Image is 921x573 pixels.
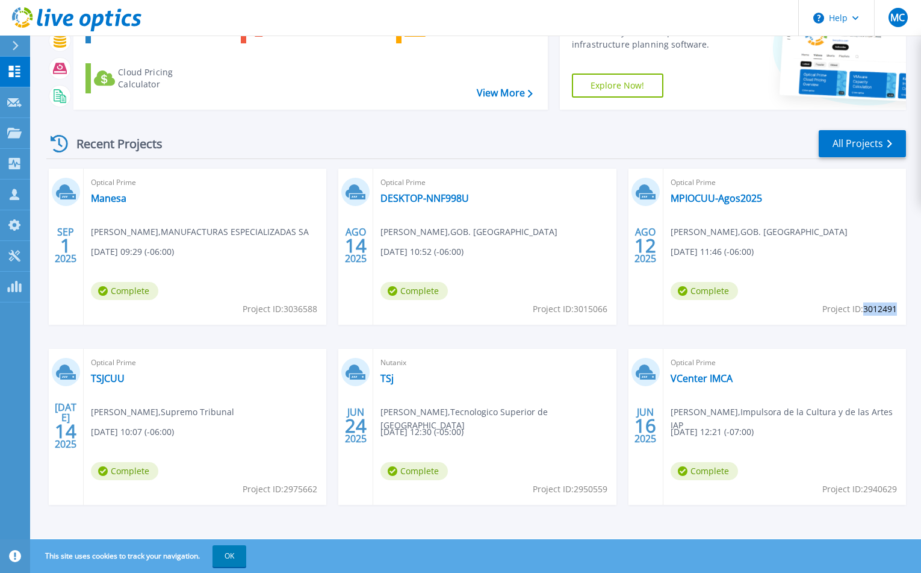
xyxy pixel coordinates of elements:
a: VCenter IMCA [671,372,733,384]
button: OK [212,545,246,567]
span: [DATE] 10:07 (-06:00) [91,425,174,439]
span: Project ID: 3012491 [822,302,897,316]
span: [PERSON_NAME] , MANUFACTURAS ESPECIALIZADAS SA [91,225,309,239]
span: [PERSON_NAME] , Tecnologico Superior de [GEOGRAPHIC_DATA] [380,405,616,432]
a: View More [477,87,533,99]
a: Explore Now! [572,74,663,98]
span: [PERSON_NAME] , Supremo Tribunal [91,405,234,419]
span: 12 [634,240,656,251]
span: Optical Prime [91,176,319,189]
span: [DATE] 09:29 (-06:00) [91,245,174,258]
span: Project ID: 2940629 [822,483,897,496]
a: Cloud Pricing Calculator [85,63,220,93]
span: [PERSON_NAME] , GOB. [GEOGRAPHIC_DATA] [671,225,848,239]
span: This site uses cookies to track your navigation. [33,545,246,567]
div: JUN 2025 [634,404,657,448]
a: TSj [380,372,394,384]
span: Complete [91,282,158,300]
span: 14 [55,426,76,436]
div: AGO 2025 [634,224,657,268]
span: 1 [60,240,71,251]
div: SEP 2025 [54,224,77,268]
span: Complete [671,462,738,480]
span: Optical Prime [671,176,899,189]
div: JUN 2025 [344,404,367,448]
span: Optical Prime [91,356,319,369]
span: Project ID: 3036588 [243,302,317,316]
span: Complete [91,462,158,480]
span: Complete [380,282,448,300]
span: Optical Prime [380,176,609,189]
div: Cloud Pricing Calculator [118,66,214,90]
div: AGO 2025 [344,224,367,268]
span: [PERSON_NAME] , Impulsora de la Cultura y de las Artes IAP [671,405,906,432]
span: [PERSON_NAME] , GOB. [GEOGRAPHIC_DATA] [380,225,557,239]
span: [DATE] 12:30 (-05:00) [380,425,464,439]
span: [DATE] 12:21 (-07:00) [671,425,754,439]
a: MPIOCUU-Agos2025 [671,192,762,204]
span: MC [890,13,905,22]
div: Recent Projects [46,129,179,158]
span: Project ID: 3015066 [533,302,607,316]
a: Manesa [91,192,126,204]
span: [DATE] 10:52 (-06:00) [380,245,464,258]
span: Project ID: 2975662 [243,483,317,496]
div: [DATE] 2025 [54,404,77,448]
span: Complete [671,282,738,300]
a: DESKTOP-NNF998U [380,192,469,204]
span: 24 [345,421,367,431]
span: Project ID: 2950559 [533,483,607,496]
span: 16 [634,421,656,431]
span: [DATE] 11:46 (-06:00) [671,245,754,258]
span: Nutanix [380,356,609,369]
a: All Projects [819,130,906,157]
span: 14 [345,240,367,251]
span: Optical Prime [671,356,899,369]
a: TSJCUU [91,372,125,384]
span: Complete [380,462,448,480]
